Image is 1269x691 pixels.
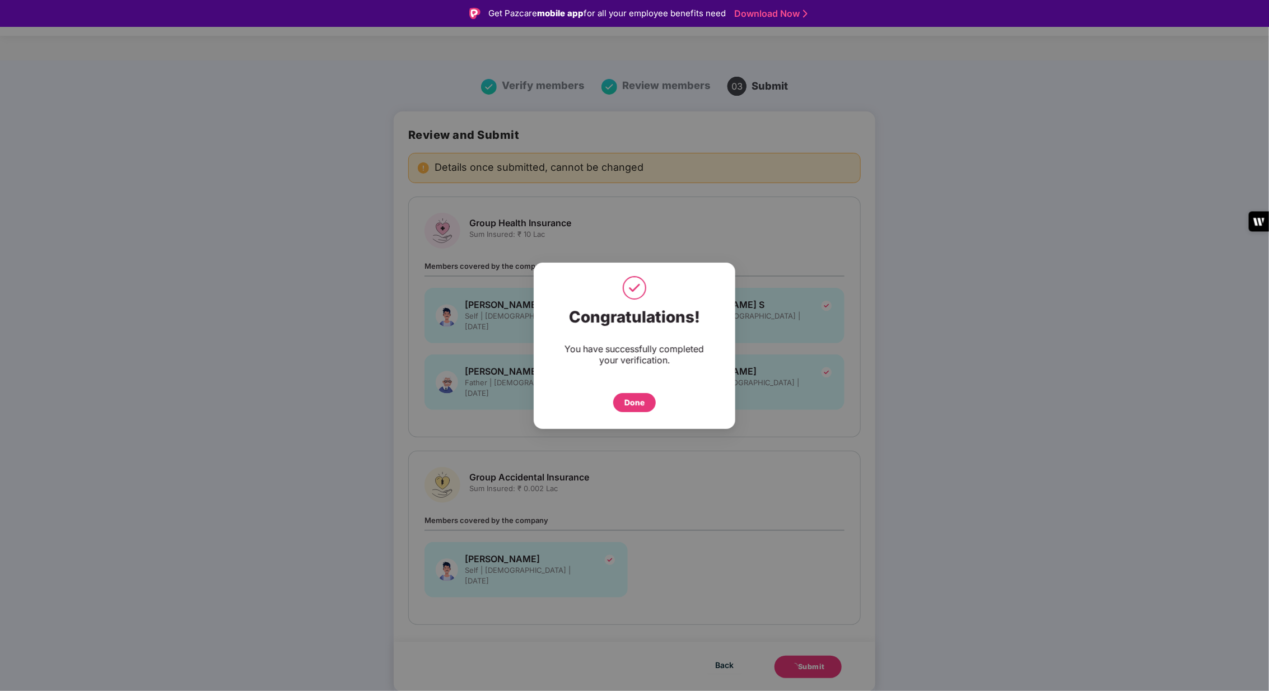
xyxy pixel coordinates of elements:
img: svg+xml;base64,PHN2ZyB4bWxucz0iaHR0cDovL3d3dy53My5vcmcvMjAwMC9zdmciIHdpZHRoPSI1MCIgaGVpZ2h0PSI1MC... [620,274,649,302]
div: You have successfully completed your verification. [556,343,713,366]
a: Download Now [734,8,804,20]
div: Congratulations! [556,307,713,326]
div: Get Pazcare for all your employee benefits need [488,7,726,20]
img: Stroke [803,8,808,20]
strong: mobile app [537,8,584,18]
img: Logo [469,8,480,19]
div: Done [624,396,645,409]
